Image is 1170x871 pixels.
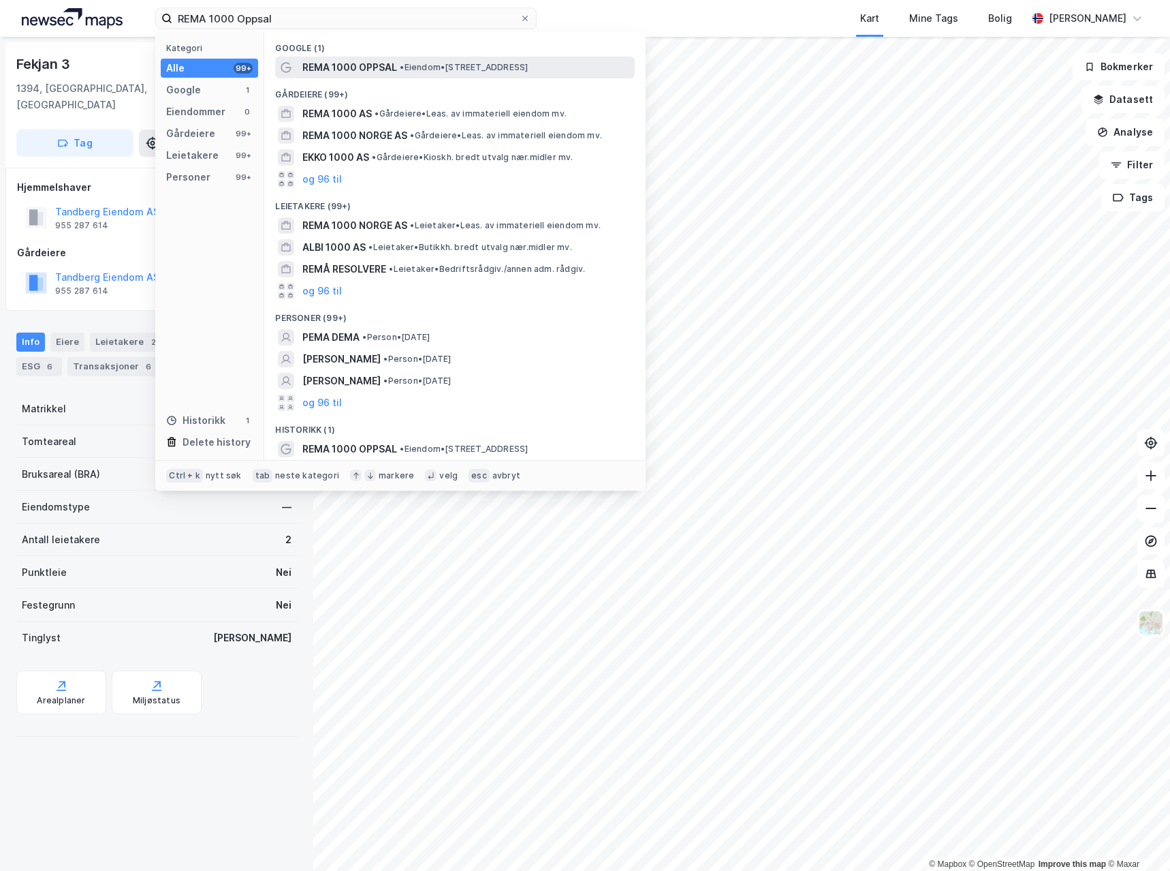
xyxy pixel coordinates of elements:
div: — [282,499,291,515]
span: REMÅ RESOLVERE [302,261,386,277]
div: Eiere [50,333,84,352]
span: Person • [DATE] [362,332,430,343]
div: Fekjan 3 [16,53,72,75]
div: Eiendomstype [22,499,90,515]
input: Søk på adresse, matrikkel, gårdeiere, leietakere eller personer [172,8,520,29]
button: Analyse [1086,119,1165,146]
iframe: Chat Widget [1102,806,1170,871]
div: [PERSON_NAME] [1049,10,1126,27]
div: Antall leietakere [22,532,100,548]
div: Arealplaner [37,695,85,706]
div: 0 [242,106,253,117]
span: REMA 1000 NORGE AS [302,127,407,144]
span: Leietaker • Leas. av immateriell eiendom mv. [410,220,601,231]
a: OpenStreetMap [969,859,1035,869]
div: avbryt [492,470,520,481]
span: • [389,264,393,274]
div: Gårdeiere [166,125,215,142]
div: Gårdeiere (99+) [264,78,646,103]
span: [PERSON_NAME] [302,373,381,389]
span: • [375,108,379,119]
div: Transaksjoner [67,357,161,376]
div: Alle [166,60,185,76]
div: Bolig [988,10,1012,27]
span: REMA 1000 AS [302,106,372,122]
span: Gårdeiere • Leas. av immateriell eiendom mv. [410,130,602,141]
div: nytt søk [206,470,242,481]
div: Tomteareal [22,433,76,450]
div: Leietakere (99+) [264,190,646,215]
button: Tag [16,129,133,157]
span: • [383,376,388,386]
div: 6 [142,360,155,373]
div: Ctrl + k [166,469,203,483]
div: Leietakere [90,333,165,352]
span: Person • [DATE] [383,376,451,386]
span: Person • [DATE] [383,354,451,365]
div: ESG [16,357,62,376]
button: og 96 til [302,395,342,411]
div: Personer (99+) [264,302,646,326]
span: Leietaker • Bedriftsrådgiv./annen adm. rådgiv. [389,264,585,275]
span: ALBI 1000 AS [302,239,366,256]
span: Gårdeiere • Leas. av immateriell eiendom mv. [375,108,567,119]
div: Hjemmelshaver [17,179,296,196]
span: • [400,444,404,454]
div: Mine Tags [909,10,958,27]
div: tab [253,469,273,483]
img: logo.a4113a55bc3d86da70a041830d287a7e.svg [22,8,123,29]
div: Leietakere [166,147,219,164]
button: Datasett [1081,86,1165,113]
img: Z [1138,610,1164,636]
div: Personer [166,169,210,185]
span: • [383,354,388,364]
span: REMA 1000 NORGE AS [302,217,407,234]
div: 955 287 614 [55,220,108,231]
div: Tinglyst [22,630,61,646]
span: • [368,242,373,252]
div: Google [166,82,201,98]
span: • [410,220,414,230]
div: [PERSON_NAME] [213,630,291,646]
button: Tags [1101,184,1165,211]
div: velg [439,470,458,481]
div: 1394, [GEOGRAPHIC_DATA], [GEOGRAPHIC_DATA] [16,80,238,113]
div: Kontrollprogram for chat [1102,806,1170,871]
div: 2 [146,335,160,349]
button: Filter [1099,151,1165,179]
span: Leietaker • Butikkh. bredt utvalg nær.midler mv. [368,242,571,253]
span: • [410,130,414,140]
div: Gårdeiere [17,245,296,261]
span: [PERSON_NAME] [302,351,381,367]
div: 99+ [234,128,253,139]
div: 99+ [234,150,253,161]
span: REMA 1000 OPPSAL [302,441,397,457]
div: 99+ [234,172,253,183]
a: Mapbox [929,859,966,869]
div: Festegrunn [22,597,75,613]
span: Eiendom • [STREET_ADDRESS] [400,444,528,455]
span: REMA 1000 OPPSAL [302,59,397,76]
div: 955 287 614 [55,286,108,296]
div: Kart [860,10,879,27]
span: • [362,332,366,342]
div: Eiendommer [166,104,225,120]
div: Google (1) [264,32,646,57]
span: Gårdeiere • Kioskh. bredt utvalg nær.midler mv. [372,152,573,163]
div: Punktleie [22,564,67,581]
div: Nei [276,564,291,581]
div: Miljøstatus [133,695,180,706]
div: 1 [242,85,253,95]
div: Matrikkel [22,401,66,417]
button: og 96 til [302,283,342,299]
span: Eiendom • [STREET_ADDRESS] [400,62,528,73]
div: Historikk [166,412,225,429]
a: Improve this map [1039,859,1106,869]
div: markere [379,470,414,481]
span: • [400,62,404,72]
span: PEMA DEMA [302,329,360,346]
div: 2 [285,532,291,548]
div: Historikk (1) [264,414,646,438]
span: EKKO 1000 AS [302,149,369,166]
div: Info [16,333,45,352]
